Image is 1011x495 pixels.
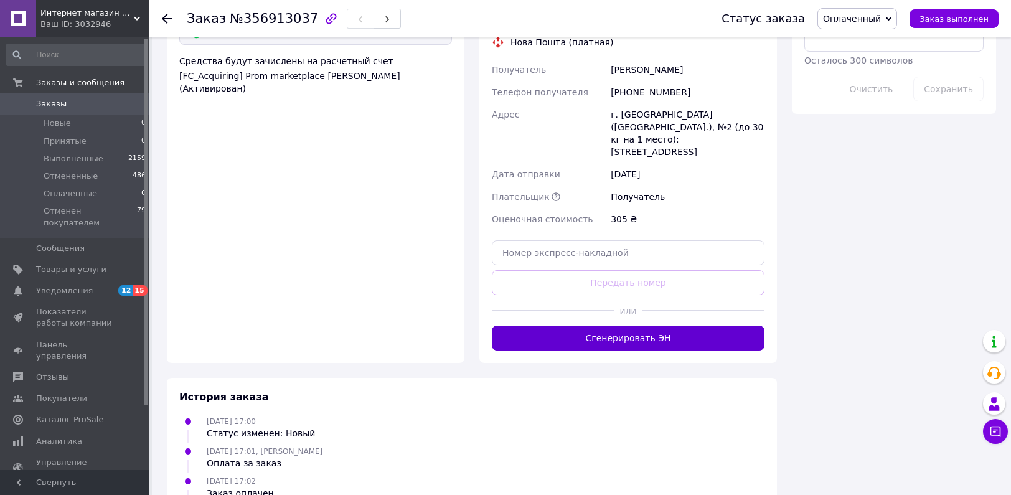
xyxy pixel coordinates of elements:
div: Статус заказа [722,12,805,25]
span: Управление сайтом [36,457,115,479]
div: [FC_Acquiring] Prom marketplace [PERSON_NAME] (Активирован) [179,70,452,95]
button: Заказ выполнен [910,9,999,28]
input: Номер экспресс-накладной [492,240,764,265]
span: Адрес [492,110,519,120]
span: Выполненные [44,153,103,164]
span: Показатели работы компании [36,306,115,329]
span: 0 [141,118,146,129]
span: Уведомления [36,285,93,296]
span: Аналитика [36,436,82,447]
span: 486 [133,171,146,182]
span: Плательщик [492,192,550,202]
div: [PERSON_NAME] [608,59,767,81]
span: [DATE] 17:00 [207,417,256,426]
span: Отменен покупателем [44,205,137,228]
button: Чат с покупателем [983,419,1008,444]
span: Покупатели [36,393,87,404]
span: №356913037 [230,11,318,26]
span: [DATE] 17:01, [PERSON_NAME] [207,447,322,456]
span: Оценочная стоимость [492,214,593,224]
div: Средства будут зачислены на расчетный счет [179,55,452,95]
span: Каталог ProSale [36,414,103,425]
span: Заказы и сообщения [36,77,125,88]
span: Панель управления [36,339,115,362]
span: 0 [141,136,146,147]
span: 12 [118,285,133,296]
div: Ваш ID: 3032946 [40,19,149,30]
span: 6 [141,188,146,199]
span: Дата отправки [492,169,560,179]
span: Интернет магазин Канцкапитал [40,7,134,19]
div: [PHONE_NUMBER] [608,81,767,103]
div: Получатель [608,186,767,208]
div: Вернуться назад [162,12,172,25]
span: Заказ выполнен [919,14,989,24]
span: Отмененные [44,171,98,182]
span: [DATE] 17:02 [207,477,256,486]
div: 305 ₴ [608,208,767,230]
span: Оплаченные [44,188,97,199]
input: Поиск [6,44,147,66]
span: Товары и услуги [36,264,106,275]
span: 15 [133,285,147,296]
span: Заказы [36,98,67,110]
span: или [614,304,642,317]
span: Сообщения [36,243,85,254]
span: Отзывы [36,372,69,383]
span: Телефон получателя [492,87,588,97]
span: 2159 [128,153,146,164]
span: Принятые [44,136,87,147]
div: Оплата за заказ [207,457,322,469]
span: Новые [44,118,71,129]
span: Осталось 300 символов [804,55,913,65]
span: Оплаченный [823,14,881,24]
span: Заказ [187,11,226,26]
div: г. [GEOGRAPHIC_DATA] ([GEOGRAPHIC_DATA].), №2 (до 30 кг на 1 место): [STREET_ADDRESS] [608,103,767,163]
span: 79 [137,205,146,228]
div: Нова Пошта (платная) [507,36,616,49]
div: [DATE] [608,163,767,186]
span: Получатель [492,65,546,75]
span: История заказа [179,391,269,403]
button: Сгенерировать ЭН [492,326,764,351]
div: Статус изменен: Новый [207,427,315,440]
